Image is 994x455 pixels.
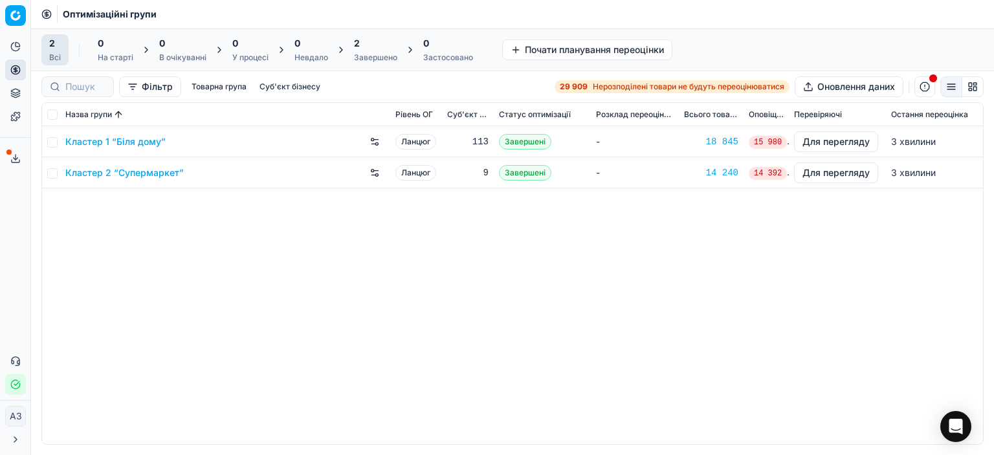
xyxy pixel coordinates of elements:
[159,38,165,49] font: 0
[49,52,61,62] font: Всі
[186,79,252,94] button: Товарна група
[596,136,600,147] font: -
[232,38,238,49] font: 0
[98,38,104,49] font: 0
[596,167,600,178] font: -
[232,52,269,62] font: У процесі
[119,76,181,97] button: Фільтр
[65,167,184,178] font: Кластер 2 “Супермаркет”
[891,109,968,119] font: Остання переоцінка
[423,38,429,49] font: 0
[472,137,489,147] font: 113
[447,109,508,119] font: Суб'єкт бізнесу
[260,82,320,91] font: Суб'єкт бізнесу
[254,79,326,94] button: Суб'єкт бізнесу
[65,136,166,147] font: Кластер 1 “Біля дому”
[395,109,433,119] font: Рівень OГ
[706,168,738,178] font: 14 240
[525,44,664,55] font: Почати планування переоцінки
[754,169,782,178] font: 14 392
[593,82,784,91] font: Нерозподілені товари не будуть переоцінюватися
[505,168,546,177] font: Завершені
[65,135,166,148] a: Кластер 1 “Біля дому”
[483,168,489,178] font: 9
[294,52,328,62] font: Невдало
[505,137,546,146] font: Завершені
[817,81,895,92] font: Оновлення даних
[401,168,430,177] font: Ланцюг
[499,109,571,119] font: Статус оптимізації
[596,109,693,119] font: Розклад переоцінювання
[684,166,738,179] a: 14 240
[192,82,247,91] font: Товарна група
[684,135,738,148] a: 18 845
[795,76,903,97] button: Оновлення даних
[49,38,55,49] font: 2
[5,406,26,427] button: АЗ
[802,167,870,178] font: Для перегляду
[142,81,173,92] font: Фільтр
[891,167,936,178] font: 3 хвилини
[560,82,588,91] font: 29 909
[684,109,741,119] font: Всього товарів
[502,39,672,60] button: Почати планування переоцінки
[401,137,430,146] font: Ланцюг
[65,166,184,179] a: Кластер 2 “Супермаркет”
[555,80,790,93] a: 29 909Нерозподілені товари не будуть переоцінюватися
[354,38,360,49] font: 2
[294,38,300,49] font: 0
[706,137,738,147] font: 18 845
[794,162,878,183] button: Для перегляду
[749,109,795,119] font: Оповіщення
[65,109,112,119] font: Назва групи
[63,8,157,21] span: Оптимізаційні групи
[10,410,22,421] font: АЗ
[802,136,870,147] font: Для перегляду
[891,136,936,147] font: 3 хвилини
[98,52,133,62] font: На старті
[940,411,971,442] div: Відкрити Intercom Messenger
[423,52,473,62] font: Застосовано
[63,8,157,19] font: Оптимізаційні групи
[159,52,206,62] font: В очікуванні
[112,108,125,121] button: Сортовано за назвою групи за зростанням
[354,52,397,62] font: Завершено
[794,131,878,152] button: Для перегляду
[754,138,782,147] font: 15 980
[65,80,105,93] input: Пошук
[63,8,157,21] nav: хлібні крихти
[794,109,842,119] font: Перевіряючі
